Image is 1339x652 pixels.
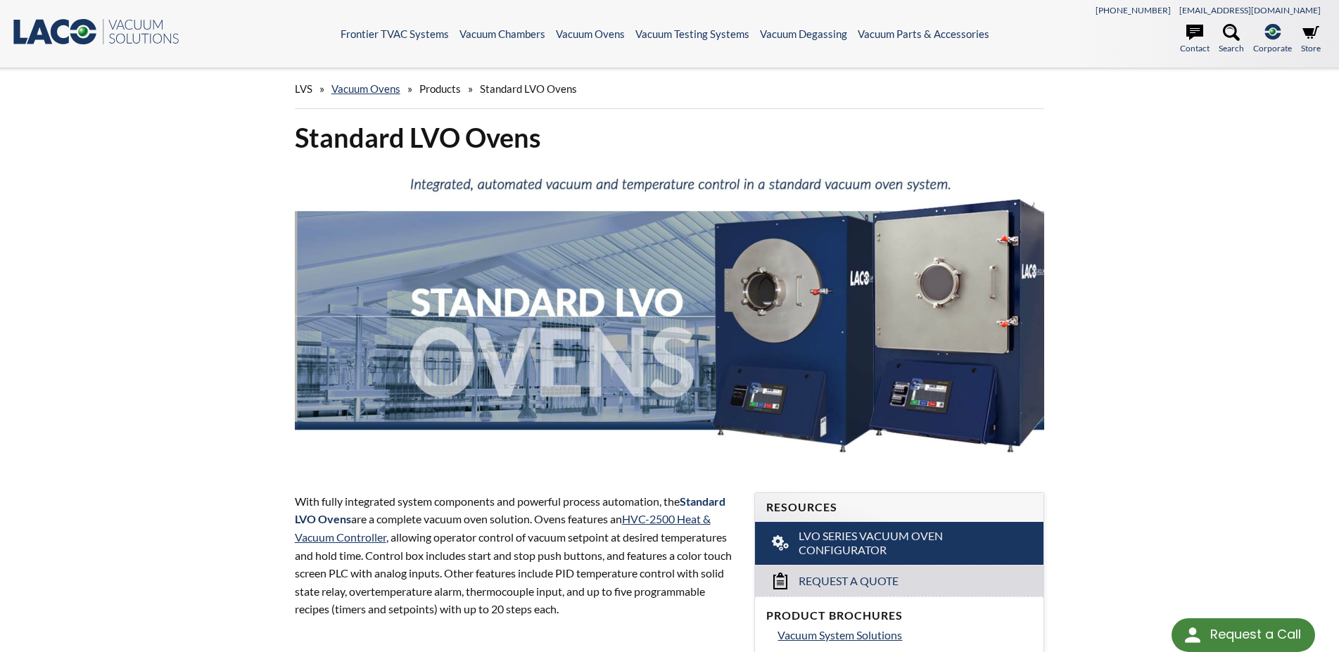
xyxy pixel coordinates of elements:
a: Vacuum Parts & Accessories [858,27,989,40]
a: LVO Series Vacuum Oven Configurator [755,522,1043,565]
a: Request a Quote [755,565,1043,596]
h1: Standard LVO Ovens [295,120,1045,155]
a: Vacuum Ovens [331,82,400,95]
a: Vacuum Ovens [556,27,625,40]
a: HVC-2500 Heat & Vacuum Controller [295,512,711,544]
a: Store [1301,24,1321,55]
h4: Product Brochures [766,608,1032,623]
div: Request a Call [1210,618,1301,651]
a: Search [1219,24,1244,55]
a: Vacuum Chambers [459,27,545,40]
a: Contact [1180,24,1210,55]
img: Standard LVO Ovens header [295,166,1045,466]
a: Vacuum Testing Systems [635,27,749,40]
span: Standard LVO Ovens [480,82,577,95]
img: round button [1181,624,1204,646]
span: Corporate [1253,41,1292,55]
span: LVO Series Vacuum Oven Configurator [799,529,1003,558]
h4: Resources [766,500,1032,515]
span: LVS [295,82,312,95]
span: Vacuum System Solutions [778,628,902,641]
a: Vacuum System Solutions [778,626,1032,644]
a: [PHONE_NUMBER] [1096,5,1171,15]
a: Frontier TVAC Systems [341,27,449,40]
div: » » » [295,69,1045,109]
span: Request a Quote [799,574,899,589]
a: [EMAIL_ADDRESS][DOMAIN_NAME] [1179,5,1321,15]
p: With fully integrated system components and powerful process automation, the are a complete vacuu... [295,492,738,618]
a: Vacuum Degassing [760,27,847,40]
div: Request a Call [1172,618,1315,652]
span: Products [419,82,461,95]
